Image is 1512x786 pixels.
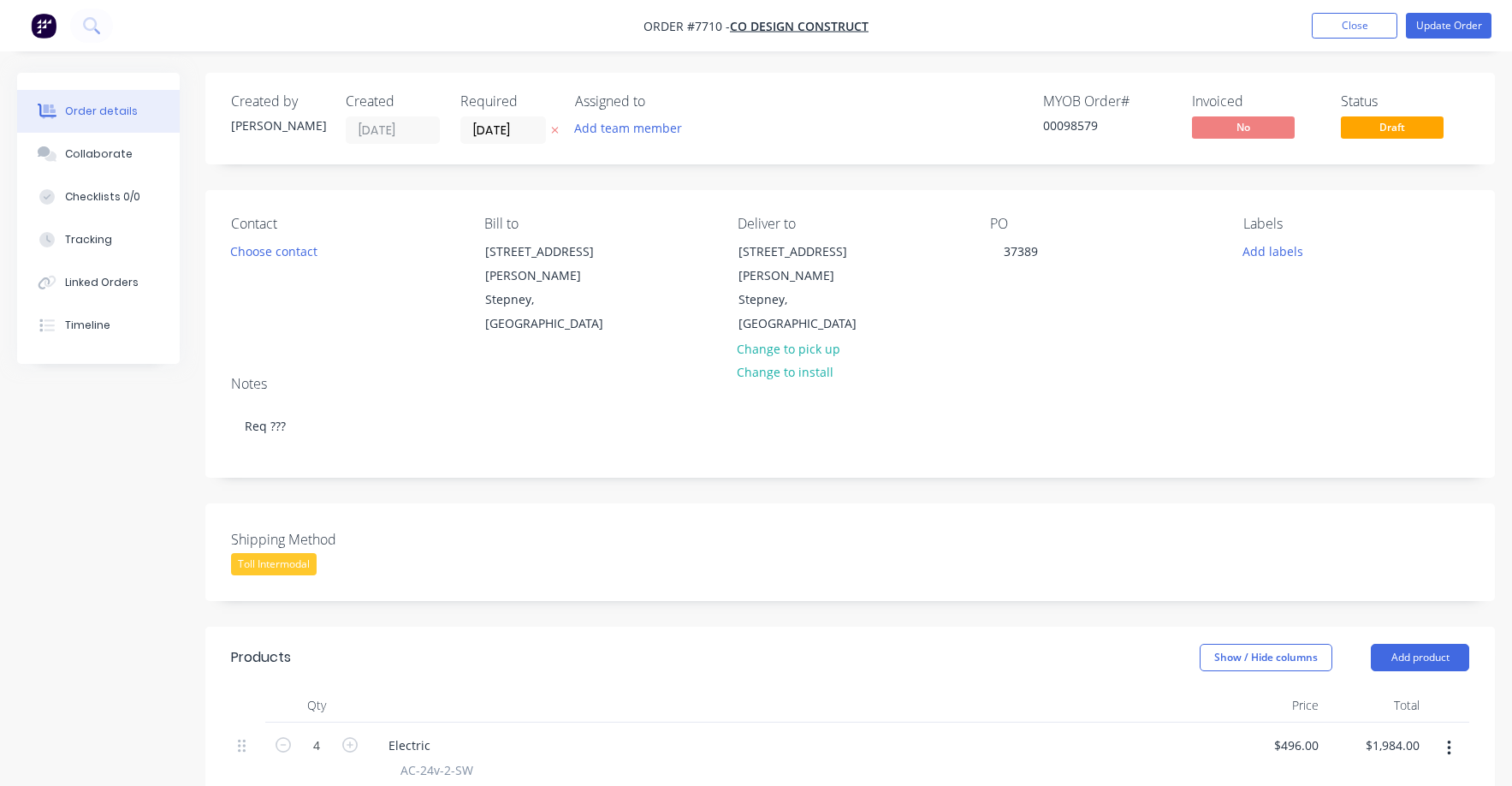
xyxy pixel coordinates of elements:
button: Update Order [1406,13,1491,39]
div: MYOB Order # [1043,93,1171,110]
div: Tracking [65,232,112,247]
span: AC-24v-2-SW [400,761,473,779]
div: Checklists 0/0 [65,189,140,205]
button: Order details [17,90,180,133]
div: PO [990,216,1216,232]
div: [STREET_ADDRESS][PERSON_NAME]Stepney, [GEOGRAPHIC_DATA] [471,239,642,336]
div: Created [346,93,440,110]
div: Timeline [65,318,110,333]
div: Contact [231,216,457,232]
div: Collaborate [65,146,133,162]
span: Order #7710 - [643,18,730,34]
button: Checklists 0/0 [17,176,180,218]
div: Total [1325,688,1427,723]
button: Show / Hide columns [1200,644,1332,671]
div: Order details [65,104,138,119]
div: Req ??? [231,400,1469,452]
div: Stepney, [GEOGRAPHIC_DATA] [738,288,881,336]
div: Products [231,647,291,668]
div: [PERSON_NAME] [231,116,325,134]
div: Invoiced [1192,93,1320,110]
button: Change to pick up [727,336,849,360]
button: Tracking [17,218,180,261]
div: Created by [231,93,325,110]
div: Qty [265,688,368,723]
div: Stepney, [GEOGRAPHIC_DATA] [485,288,627,336]
img: Factory [31,13,56,39]
span: No [1192,116,1295,138]
div: Labels [1243,216,1469,232]
div: [STREET_ADDRESS][PERSON_NAME]Stepney, [GEOGRAPHIC_DATA] [724,239,895,336]
div: Linked Orders [65,275,139,290]
button: Choose contact [222,239,327,262]
button: Linked Orders [17,261,180,304]
div: Price [1224,688,1325,723]
div: Toll Intermodal [231,553,317,575]
a: Co Design Construct [730,18,869,34]
button: Add product [1371,644,1469,671]
button: Add team member [566,116,691,140]
div: Electric [375,733,444,758]
label: Shipping Method [231,529,445,550]
div: Required [460,93,554,110]
div: [STREET_ADDRESS][PERSON_NAME] [485,240,627,288]
button: Collaborate [17,133,180,176]
div: 00098579 [1043,116,1171,134]
button: Add labels [1234,239,1313,262]
div: [STREET_ADDRESS][PERSON_NAME] [738,240,881,288]
button: Change to install [727,360,842,384]
div: Deliver to [738,216,964,232]
div: Status [1341,93,1469,110]
div: Bill to [484,216,710,232]
button: Timeline [17,304,180,347]
div: Assigned to [575,93,746,110]
button: Add team member [575,116,691,140]
div: 37389 [990,239,1052,264]
button: Close [1312,13,1397,39]
div: Notes [231,376,1469,392]
span: Draft [1341,116,1444,138]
